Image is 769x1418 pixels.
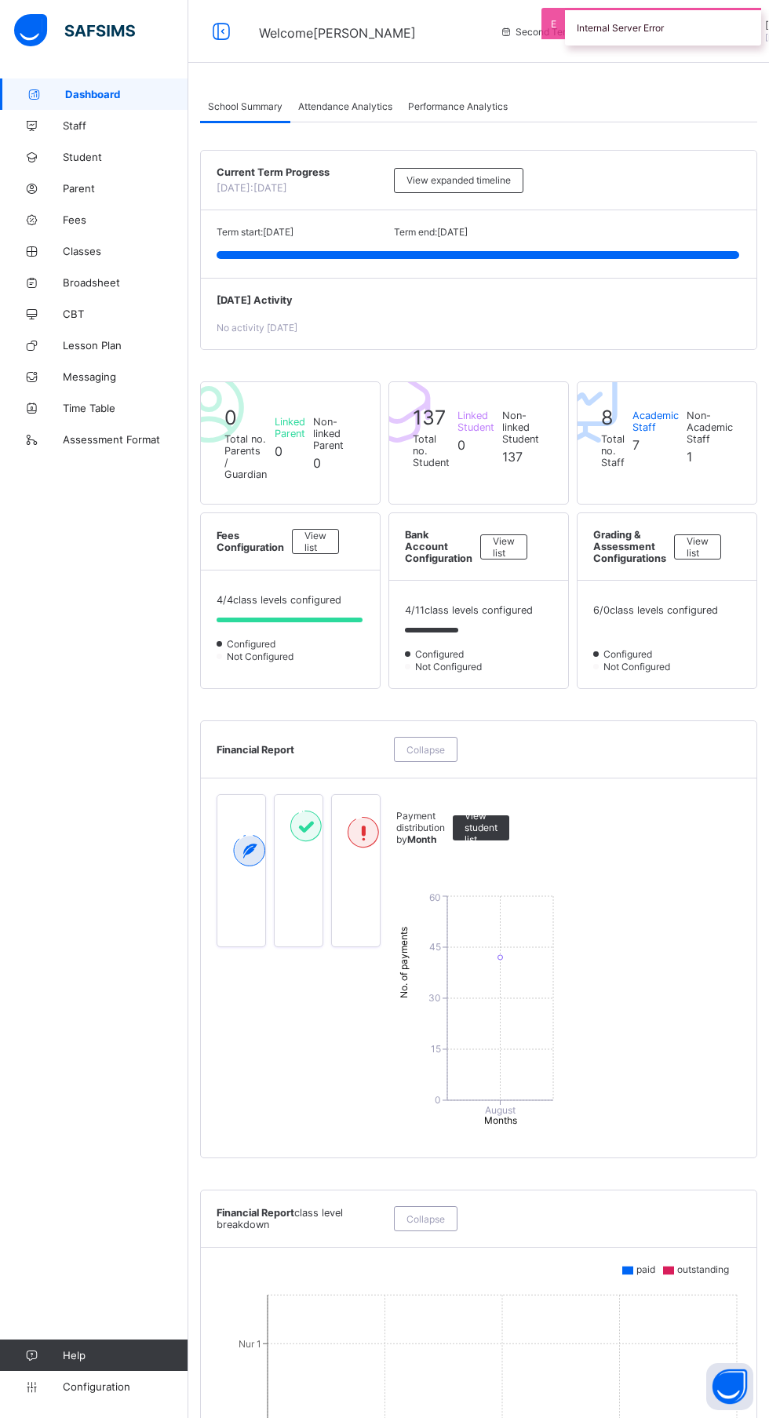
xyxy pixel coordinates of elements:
[396,810,445,845] span: Payment distribution by
[63,245,188,257] span: Classes
[63,276,188,289] span: Broadsheet
[217,166,386,178] span: Current Term Progress
[217,182,287,194] span: [DATE]: [DATE]
[217,530,284,553] span: Fees Configuration
[408,100,508,112] span: Performance Analytics
[602,648,657,660] span: Configured
[313,416,344,451] span: Non-linked Parent
[217,226,293,238] span: Term start: [DATE]
[63,402,188,414] span: Time Table
[429,941,441,953] tspan: 45
[406,174,511,186] span: View expanded timeline
[429,891,441,903] tspan: 60
[493,535,515,559] span: View list
[225,651,298,662] span: Not Configured
[63,1380,188,1393] span: Configuration
[602,661,675,673] span: Not Configured
[208,100,282,112] span: School Summary
[502,449,523,465] span: 137
[687,535,709,559] span: View list
[399,927,410,998] tspan: No. of payments
[313,455,321,471] span: 0
[413,406,446,429] span: 137
[484,1114,517,1126] tspan: Months
[485,1104,516,1116] tspan: August
[63,339,188,352] span: Lesson Plan
[593,529,666,564] span: Grading & Assessment Configurations
[290,811,322,842] img: paid-1.3eb1404cbcb1d3b736510a26bbfa3ccb.svg
[431,1043,441,1055] tspan: 15
[14,14,135,47] img: safsims
[63,308,188,320] span: CBT
[413,433,450,468] span: Total no. Student
[63,151,188,163] span: Student
[593,604,718,616] span: 6 / 0 class levels configured
[224,406,237,429] span: 0
[500,26,643,38] span: session/term information
[687,410,733,445] span: Non-Academic Staff
[502,410,539,445] span: Non-linked Student
[63,1349,188,1361] span: Help
[406,1213,445,1225] span: Collapse
[63,119,188,132] span: Staff
[636,1263,655,1275] span: paid
[457,410,494,433] span: Linked Student
[632,410,679,433] span: Academic Staff
[632,437,640,453] span: 7
[687,449,692,465] span: 1
[414,661,487,673] span: Not Configured
[217,744,386,756] span: Financial Report
[706,1363,753,1410] button: Open asap
[63,182,188,195] span: Parent
[414,648,468,660] span: Configured
[233,835,266,866] img: expected-2.4343d3e9d0c965b919479240f3db56ac.svg
[677,1263,729,1275] span: outstanding
[275,416,305,439] span: Linked Parent
[406,744,445,756] span: Collapse
[217,1207,343,1230] span: class level breakdown
[225,638,280,650] span: Configured
[63,370,188,383] span: Messaging
[601,406,613,429] span: 8
[275,443,282,459] span: 0
[304,530,326,553] span: View list
[394,226,468,238] span: Term end: [DATE]
[217,322,297,334] span: No activity [DATE]
[63,433,188,446] span: Assessment Format
[405,604,533,616] span: 4 / 11 class levels configured
[457,437,465,453] span: 0
[428,992,441,1004] tspan: 30
[217,1207,386,1230] span: Financial Report
[259,25,416,41] span: Welcome [PERSON_NAME]
[601,433,625,468] span: Total no. Staff
[565,8,761,46] div: Internal Server Error
[239,1338,261,1350] tspan: Nur 1
[407,833,436,845] b: Month
[435,1094,441,1106] tspan: 0
[63,213,188,226] span: Fees
[217,594,341,606] span: 4 / 4 class levels configured
[217,294,741,306] span: [DATE] Activity
[465,810,497,845] span: View student list
[348,817,379,848] img: outstanding-1.146d663e52f09953f639664a84e30106.svg
[405,529,472,564] span: Bank Account Configuration
[298,100,392,112] span: Attendance Analytics
[65,88,188,100] span: Dashboard
[224,433,267,480] span: Total no. Parents / Guardian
